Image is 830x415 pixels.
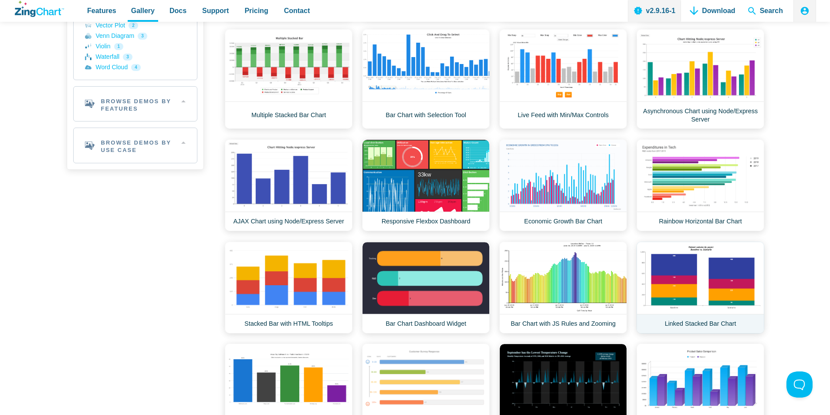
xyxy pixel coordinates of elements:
a: Bar Chart with Selection Tool [362,29,490,129]
span: Features [87,5,116,17]
span: Gallery [131,5,155,17]
a: Live Feed with Min/Max Controls [499,29,627,129]
a: Rainbow Horizontal Bar Chart [637,139,764,231]
a: AJAX Chart using Node/Express Server [225,139,352,231]
span: Pricing [244,5,268,17]
a: ZingChart Logo. Click to return to the homepage [15,1,64,17]
a: Bar Chart with JS Rules and Zooming [499,242,627,334]
a: Multiple Stacked Bar Chart [225,29,352,129]
a: Responsive Flexbox Dashboard [362,139,490,231]
a: Linked Stacked Bar Chart [637,242,764,334]
a: Stacked Bar with HTML Tooltips [225,242,352,334]
a: Economic Growth Bar Chart [499,139,627,231]
h2: Browse Demos By Features [74,87,197,121]
span: Docs [169,5,186,17]
span: Contact [284,5,310,17]
a: Bar Chart Dashboard Widget [362,242,490,334]
span: Support [202,5,229,17]
a: Asynchronous Chart using Node/Express Server [637,29,764,129]
iframe: Toggle Customer Support [786,371,813,398]
h2: Browse Demos By Use Case [74,128,197,163]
